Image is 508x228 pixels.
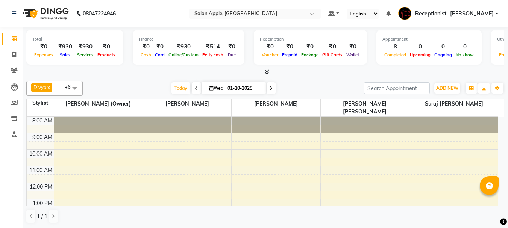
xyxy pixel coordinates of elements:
span: Cash [139,52,153,57]
div: Finance [139,36,238,42]
a: x [47,84,50,90]
span: Upcoming [408,52,432,57]
span: Divya [33,84,47,90]
div: ₹930 [167,42,200,51]
span: Package [299,52,320,57]
b: 08047224946 [83,3,116,24]
div: 11:00 AM [28,166,54,174]
img: Receptionist- Sayali [398,7,411,20]
iframe: chat widget [476,198,500,220]
div: ₹0 [320,42,344,51]
span: Products [96,52,117,57]
div: 8 [382,42,408,51]
div: 0 [454,42,476,51]
span: Suraj [PERSON_NAME] [409,99,498,109]
span: Wallet [344,52,361,57]
span: [PERSON_NAME] [143,99,231,109]
span: Online/Custom [167,52,200,57]
div: Total [32,36,117,42]
span: Card [153,52,167,57]
div: ₹930 [55,42,75,51]
div: ₹0 [280,42,299,51]
div: ₹0 [139,42,153,51]
div: 8:00 AM [31,117,54,125]
span: [PERSON_NAME] [232,99,320,109]
input: Search Appointment [364,82,430,94]
div: ₹0 [32,42,55,51]
div: 1:00 PM [31,199,54,207]
span: Services [75,52,96,57]
span: Wed [208,85,225,91]
span: Due [226,52,238,57]
div: 10:00 AM [28,150,54,158]
span: +6 [65,84,76,90]
span: 1 / 1 [37,213,47,220]
div: ₹0 [153,42,167,51]
span: Petty cash [200,52,225,57]
div: Stylist [27,99,54,107]
span: [PERSON_NAME] (Owner) [54,99,143,109]
div: ₹514 [200,42,225,51]
span: Sales [58,52,73,57]
div: ₹0 [344,42,361,51]
button: ADD NEW [434,83,460,94]
div: ₹930 [75,42,96,51]
input: 2025-10-01 [225,83,263,94]
span: Voucher [260,52,280,57]
img: logo [19,3,71,24]
div: Appointment [382,36,476,42]
span: ADD NEW [436,85,458,91]
span: [PERSON_NAME] [PERSON_NAME] [321,99,409,116]
div: ₹0 [225,42,238,51]
span: Gift Cards [320,52,344,57]
span: Completed [382,52,408,57]
span: Ongoing [432,52,454,57]
div: ₹0 [260,42,280,51]
div: 9:00 AM [31,133,54,141]
div: 0 [408,42,432,51]
div: 0 [432,42,454,51]
span: Expenses [32,52,55,57]
div: ₹0 [299,42,320,51]
span: Prepaid [280,52,299,57]
div: 12:00 PM [28,183,54,191]
div: Redemption [260,36,361,42]
span: Receptionist- [PERSON_NAME] [415,10,494,18]
div: ₹0 [96,42,117,51]
span: Today [171,82,190,94]
span: No show [454,52,476,57]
